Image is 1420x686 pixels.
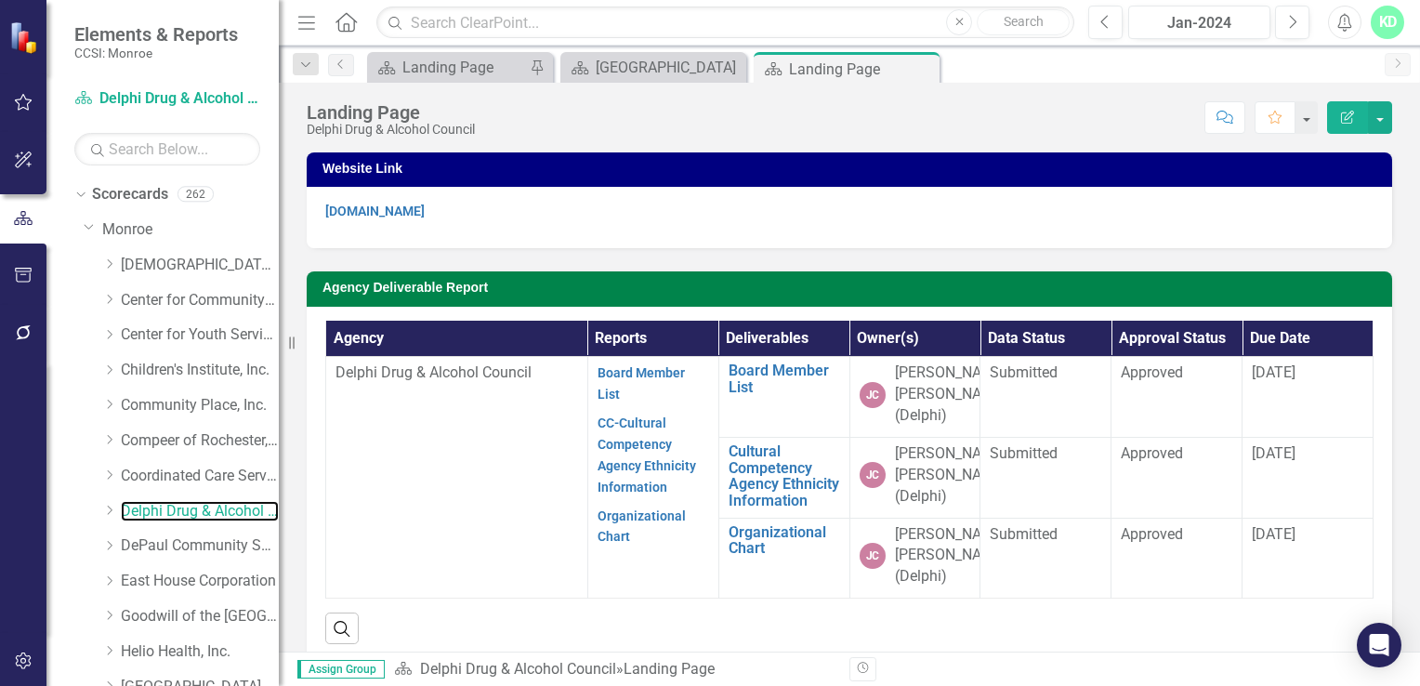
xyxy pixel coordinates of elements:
td: Double-Click to Edit Right Click for Context Menu [718,518,849,599]
td: Double-Click to Edit [1242,438,1374,519]
td: Double-Click to Edit Right Click for Context Menu [718,357,849,438]
a: Coordinated Care Services Inc. [121,466,279,487]
div: Delphi Drug & Alcohol Council [307,123,475,137]
div: Landing Page [789,58,935,81]
input: Search Below... [74,133,260,165]
span: Submitted [990,525,1058,543]
td: Double-Click to Edit [1111,518,1242,599]
h3: Agency Deliverable Report [322,281,1383,295]
td: Double-Click to Edit [1242,357,1374,438]
div: [PERSON_NAME] [PERSON_NAME] (Delphi) [895,363,1006,427]
div: JC [860,382,886,408]
td: Double-Click to Edit Right Click for Context Menu [718,438,849,519]
a: Delphi Drug & Alcohol Council [74,88,260,110]
td: Double-Click to Edit [849,357,980,438]
span: Search [1004,14,1044,29]
div: [PERSON_NAME] [PERSON_NAME] (Delphi) [895,524,1006,588]
a: Monroe [102,219,279,241]
td: Double-Click to Edit [849,438,980,519]
span: [DATE] [1252,363,1295,381]
td: Double-Click to Edit [980,438,1111,519]
a: [GEOGRAPHIC_DATA] [565,56,742,79]
a: Cultural Competency Agency Ethnicity Information [729,443,840,508]
div: Landing Page [624,660,715,678]
a: CC-Cultural Competency Agency Ethnicity Information [598,416,696,495]
div: Landing Page [402,56,525,79]
a: Helio Health, Inc. [121,641,279,663]
button: KD [1371,6,1404,39]
td: Double-Click to Edit [587,357,718,599]
span: Approved [1121,363,1183,381]
a: Scorecards [92,184,168,205]
a: Delphi Drug & Alcohol Council [420,660,616,678]
a: Board Member List [729,363,840,395]
a: Center for Community Alternatives [121,290,279,311]
a: Compeer of Rochester, Inc. [121,430,279,452]
a: Community Place, Inc. [121,395,279,416]
a: [DEMOGRAPHIC_DATA] Charities Family & Community Services [121,255,279,276]
img: ClearPoint Strategy [7,20,43,55]
span: Elements & Reports [74,23,238,46]
div: [PERSON_NAME] [PERSON_NAME] (Delphi) [895,443,1006,508]
div: Jan-2024 [1135,12,1264,34]
span: [DATE] [1252,525,1295,543]
td: Double-Click to Edit [1111,357,1242,438]
td: Double-Click to Edit [326,357,588,599]
span: Submitted [990,363,1058,381]
span: Approved [1121,525,1183,543]
td: Double-Click to Edit [849,518,980,599]
div: [GEOGRAPHIC_DATA] [596,56,742,79]
span: [DATE] [1252,444,1295,462]
div: » [394,659,835,680]
a: DePaul Community Services, lnc. [121,535,279,557]
div: 262 [177,187,214,203]
p: Delphi Drug & Alcohol Council [335,363,578,384]
a: Organizational Chart [729,524,840,557]
h3: Website Link [322,162,1383,176]
div: JC [860,543,886,569]
a: Children's Institute, Inc. [121,360,279,381]
td: Double-Click to Edit [1111,438,1242,519]
a: [DOMAIN_NAME] [325,204,425,218]
a: Center for Youth Services, Inc. [121,324,279,346]
button: Search [977,9,1070,35]
span: Submitted [990,444,1058,462]
div: JC [860,462,886,488]
a: Landing Page [372,56,525,79]
a: Delphi Drug & Alcohol Council [121,501,279,522]
a: Organizational Chart [598,508,686,545]
button: Jan-2024 [1128,6,1270,39]
span: Assign Group [297,660,385,679]
span: Approved [1121,444,1183,462]
div: Open Intercom Messenger [1357,623,1401,667]
td: Double-Click to Edit [1242,518,1374,599]
td: Double-Click to Edit [980,357,1111,438]
td: Double-Click to Edit [980,518,1111,599]
input: Search ClearPoint... [376,7,1074,39]
a: East House Corporation [121,571,279,592]
a: Board Member List [598,365,685,402]
a: Goodwill of the [GEOGRAPHIC_DATA] [121,606,279,627]
small: CCSI: Monroe [74,46,238,60]
div: Landing Page [307,102,475,123]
